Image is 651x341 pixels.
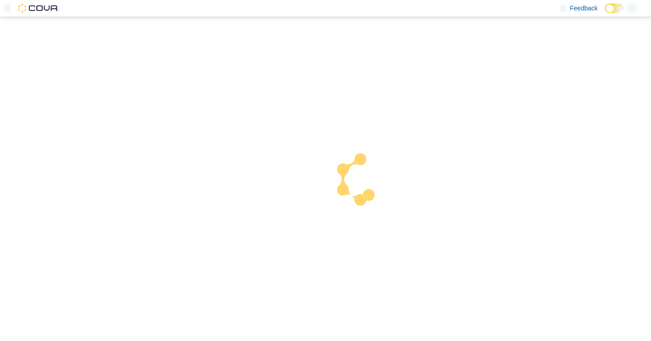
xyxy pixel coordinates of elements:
[325,147,393,214] img: cova-loader
[605,13,605,14] span: Dark Mode
[605,4,624,13] input: Dark Mode
[570,4,598,13] span: Feedback
[18,4,59,13] img: Cova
